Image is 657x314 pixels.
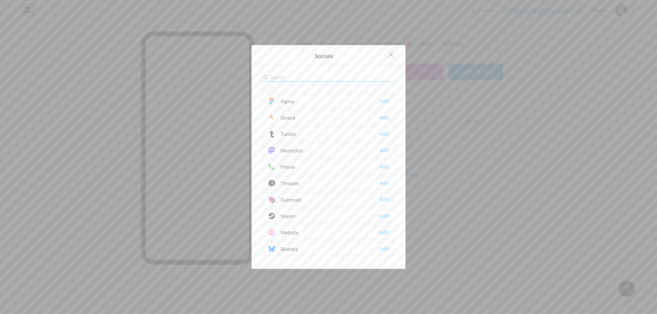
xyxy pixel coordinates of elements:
div: Figma [268,98,294,105]
div: Socials [314,52,333,60]
div: Add [379,163,389,170]
div: Add [379,180,389,187]
div: Add [379,114,389,121]
div: Add [379,213,389,219]
div: Add [379,245,389,252]
div: Gumroad [268,196,301,203]
div: Bluesky [268,245,298,252]
div: Add [379,131,389,137]
div: Add [379,229,389,236]
div: Steam [268,213,295,219]
div: Add [379,196,389,203]
div: Goodreads [268,81,305,88]
div: Phone [268,163,295,170]
div: Threads [268,180,299,187]
div: Strava [268,114,295,121]
div: Add [379,98,389,105]
div: Tumblr [268,131,296,137]
div: Add [379,147,389,154]
input: Search [269,73,345,81]
div: Mastodon [268,147,303,154]
div: Website [268,229,298,236]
